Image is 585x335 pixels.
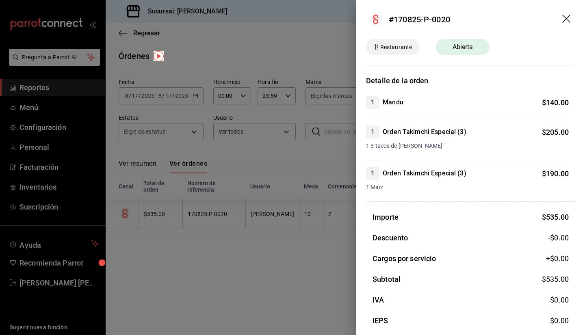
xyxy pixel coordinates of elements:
span: +$ 0.00 [546,253,569,264]
button: drag [562,15,572,24]
span: Restaurante [377,43,415,52]
img: Tooltip marker [154,51,164,61]
span: 1 Maíz [366,183,569,192]
span: 1 [366,127,379,137]
h3: Importe [373,212,399,223]
h3: IVA [373,294,384,305]
div: #170825-P-0020 [389,13,450,26]
span: $ 0.00 [550,296,569,304]
span: -$0.00 [548,232,569,243]
h3: Detalle de la orden [366,75,575,86]
h3: Subtotal [373,274,401,285]
span: 1 [366,169,379,178]
span: $ 535.00 [542,275,569,283]
h3: Cargos por servicio [373,253,436,264]
h4: Mandu [383,97,403,107]
span: 1 3 tacos de [PERSON_NAME] [366,142,569,150]
h4: Orden Takimchi Especial (3) [383,169,466,178]
h3: IEPS [373,315,388,326]
span: $ 535.00 [542,213,569,221]
h4: Orden Takimchi Especial (3) [383,127,466,137]
span: Abierta [448,42,478,52]
h3: Descuento [373,232,408,243]
span: $ 205.00 [542,128,569,136]
span: 1 [366,97,379,107]
span: $ 190.00 [542,169,569,178]
span: $ 140.00 [542,98,569,107]
span: $ 0.00 [550,316,569,325]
